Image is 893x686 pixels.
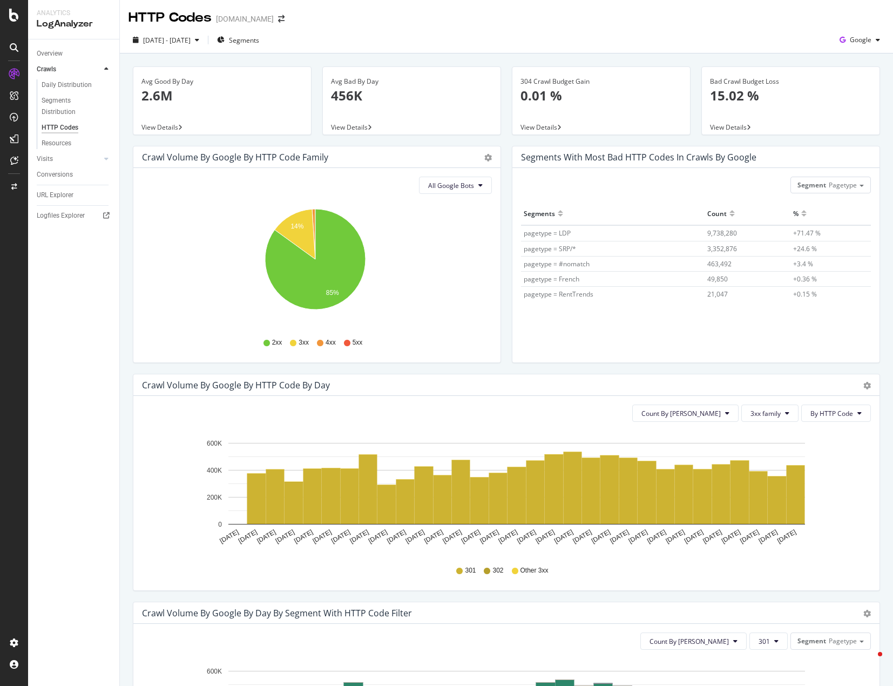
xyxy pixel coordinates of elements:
div: Segments Distribution [42,95,102,118]
div: arrow-right-arrow-left [278,15,285,23]
text: [DATE] [720,528,742,545]
p: 15.02 % [710,86,871,105]
div: Resources [42,138,71,149]
div: gear [863,382,871,389]
div: Avg Bad By Day [331,77,492,86]
div: Bad Crawl Budget Loss [710,77,871,86]
text: [DATE] [385,528,407,545]
iframe: Intercom live chat [856,649,882,675]
span: pagetype = #nomatch [524,259,590,268]
p: 2.6M [141,86,303,105]
span: 49,850 [707,274,728,284]
text: [DATE] [442,528,463,545]
text: [DATE] [553,528,574,545]
div: Conversions [37,169,73,180]
div: Analytics [37,9,111,18]
button: Count By [PERSON_NAME] [640,633,747,650]
text: 600K [207,668,222,675]
button: By HTTP Code [801,405,871,422]
span: Other 3xx [520,566,549,575]
text: [DATE] [535,528,556,545]
span: +3.4 % [793,259,813,268]
span: Pagetype [829,636,857,645]
text: [DATE] [237,528,259,545]
a: Overview [37,48,112,59]
div: Daily Distribution [42,79,92,91]
a: Visits [37,153,101,165]
text: [DATE] [739,528,760,545]
button: Count By [PERSON_NAME] [632,405,739,422]
button: 301 [749,633,788,650]
button: [DATE] - [DATE] [128,31,204,49]
button: Segments [213,31,263,49]
div: 304 Crawl Budget Gain [520,77,682,86]
text: 0 [218,521,222,528]
text: [DATE] [757,528,779,545]
span: 2xx [272,338,282,347]
span: pagetype = RentTrends [524,290,593,299]
span: All Google Bots [428,181,474,190]
span: pagetype = SRP/* [524,244,576,253]
p: 456K [331,86,492,105]
text: [DATE] [627,528,649,545]
text: 200K [207,494,222,501]
a: Conversions [37,169,112,180]
a: HTTP Codes [42,122,112,133]
span: Count By Day [650,637,729,646]
text: [DATE] [255,528,277,545]
text: [DATE] [665,528,686,545]
span: +71.47 % [793,228,821,238]
text: 600K [207,440,222,447]
div: Crawl Volume by google by Day by Segment with HTTP Code Filter [142,608,412,618]
text: [DATE] [572,528,593,545]
span: Google [850,35,871,44]
div: HTTP Codes [42,122,78,133]
span: pagetype = French [524,274,579,284]
text: [DATE] [701,528,723,545]
text: 400K [207,467,222,474]
text: [DATE] [312,528,333,545]
text: [DATE] [590,528,612,545]
span: +0.15 % [793,290,817,299]
div: HTTP Codes [128,9,212,27]
span: 3,352,876 [707,244,737,253]
a: URL Explorer [37,190,112,201]
text: [DATE] [349,528,370,545]
span: 21,047 [707,290,728,299]
span: View Details [520,123,557,132]
div: Crawls [37,64,56,75]
a: Daily Distribution [42,79,112,91]
div: Segments with most bad HTTP codes in Crawls by google [521,152,756,163]
text: [DATE] [646,528,667,545]
a: Segments Distribution [42,95,112,118]
span: By HTTP Code [810,409,853,418]
span: 5xx [353,338,363,347]
text: [DATE] [274,528,296,545]
svg: A chart. [142,203,488,328]
svg: A chart. [142,431,863,556]
div: % [793,205,799,222]
span: Segments [229,36,259,45]
span: +0.36 % [793,274,817,284]
a: Logfiles Explorer [37,210,112,221]
span: Pagetype [829,180,857,190]
text: [DATE] [497,528,519,545]
a: Crawls [37,64,101,75]
div: Crawl Volume by google by HTTP Code Family [142,152,328,163]
button: Google [835,31,884,49]
text: [DATE] [478,528,500,545]
text: [DATE] [367,528,389,545]
span: 463,492 [707,259,732,268]
span: 4xx [326,338,336,347]
div: LogAnalyzer [37,18,111,30]
span: Count By Day [641,409,721,418]
span: View Details [141,123,178,132]
div: Count [707,205,727,222]
span: Segment [797,180,826,190]
text: [DATE] [423,528,444,545]
text: [DATE] [404,528,426,545]
text: [DATE] [219,528,240,545]
span: 302 [492,566,503,575]
div: [DOMAIN_NAME] [216,14,274,24]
